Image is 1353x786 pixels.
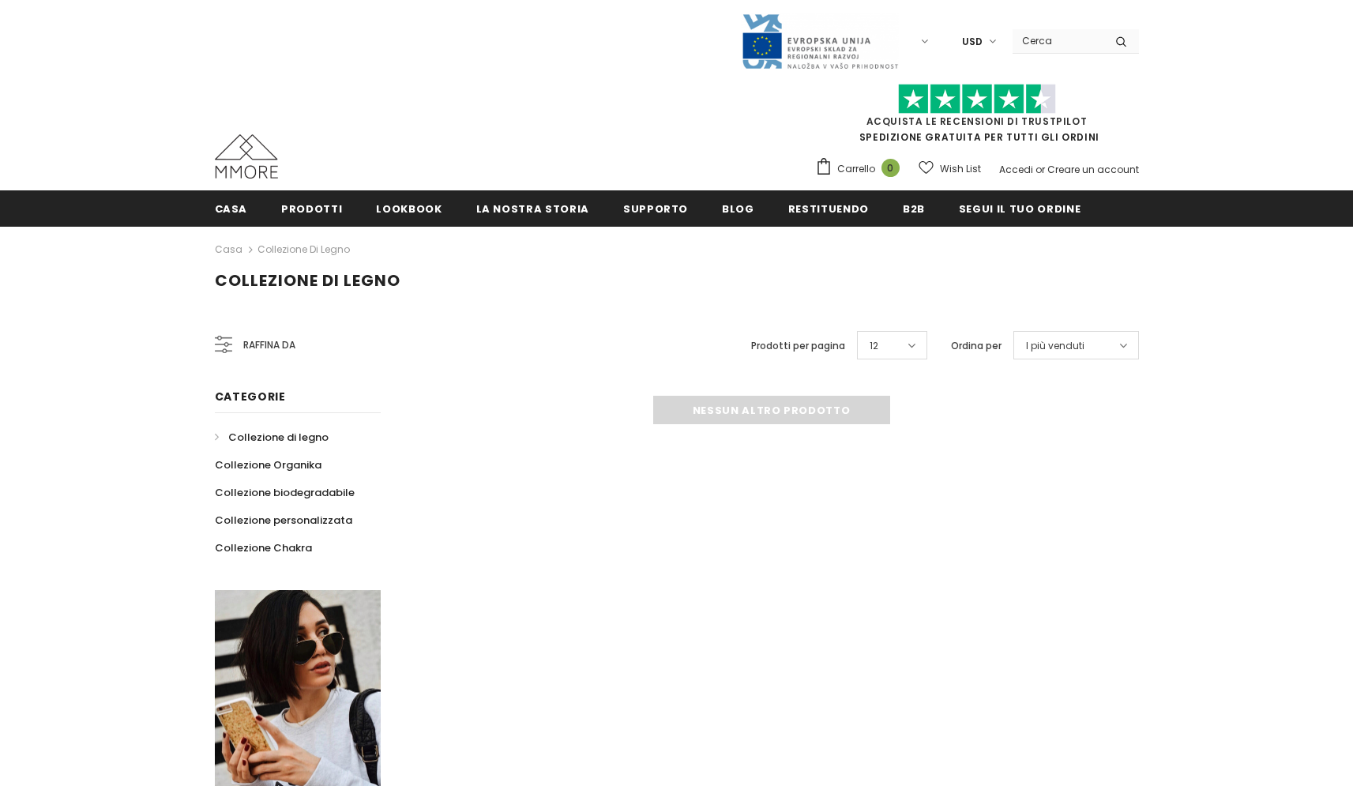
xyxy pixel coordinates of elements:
span: Blog [722,201,754,216]
a: Collezione di legno [257,243,350,256]
input: Search Site [1013,29,1103,52]
a: Restituendo [788,190,869,226]
a: Creare un account [1047,163,1139,176]
a: B2B [903,190,925,226]
span: or [1035,163,1045,176]
a: supporto [623,190,688,226]
a: Blog [722,190,754,226]
span: Collezione biodegradabile [215,485,355,500]
a: Collezione Chakra [215,534,312,562]
a: Accedi [999,163,1033,176]
span: La nostra storia [476,201,589,216]
span: Prodotti [281,201,342,216]
span: Categorie [215,389,286,404]
span: Collezione Organika [215,457,321,472]
span: B2B [903,201,925,216]
label: Prodotti per pagina [751,338,845,354]
a: Casa [215,240,242,259]
span: 12 [870,338,878,354]
img: Fidati di Pilot Stars [898,84,1056,115]
span: Collezione di legno [228,430,329,445]
label: Ordina per [951,338,1002,354]
a: Carrello 0 [815,157,908,181]
img: Javni Razpis [741,13,899,70]
a: Acquista le recensioni di TrustPilot [866,115,1088,128]
a: Javni Razpis [741,34,899,47]
span: Collezione di legno [215,269,400,291]
span: Segui il tuo ordine [959,201,1081,216]
span: Casa [215,201,248,216]
span: USD [962,34,983,50]
span: Raffina da [243,337,295,354]
a: Wish List [919,155,981,182]
a: Prodotti [281,190,342,226]
span: 0 [881,159,900,177]
a: Lookbook [376,190,442,226]
a: Collezione di legno [215,423,329,451]
span: Wish List [940,161,981,177]
a: La nostra storia [476,190,589,226]
span: Lookbook [376,201,442,216]
a: Collezione Organika [215,451,321,479]
span: Carrello [837,161,875,177]
a: Collezione personalizzata [215,506,352,534]
span: SPEDIZIONE GRATUITA PER TUTTI GLI ORDINI [815,91,1139,144]
span: Restituendo [788,201,869,216]
span: Collezione Chakra [215,540,312,555]
a: Collezione biodegradabile [215,479,355,506]
a: Casa [215,190,248,226]
img: Casi MMORE [215,134,278,179]
a: Segui il tuo ordine [959,190,1081,226]
span: I più venduti [1026,338,1084,354]
span: Collezione personalizzata [215,513,352,528]
span: supporto [623,201,688,216]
